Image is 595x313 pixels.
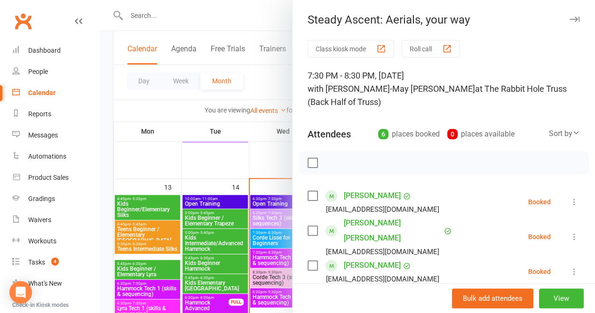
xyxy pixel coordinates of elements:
div: 7:30 PM - 8:30 PM, [DATE] [308,69,580,109]
button: Roll call [402,40,460,57]
a: Clubworx [11,9,35,33]
a: People [12,61,99,82]
div: places available [447,128,515,141]
div: Reports [28,110,51,118]
a: Automations [12,146,99,167]
div: People [28,68,48,75]
div: Workouts [28,237,56,245]
div: Calendar [28,89,56,96]
a: Workouts [12,231,99,252]
a: Gradings [12,188,99,209]
div: Booked [528,199,551,205]
div: Dashboard [28,47,61,54]
div: 0 [447,129,458,139]
a: [PERSON_NAME] [PERSON_NAME] [344,216,442,246]
a: Messages [12,125,99,146]
a: Reports [12,104,99,125]
div: Attendees [308,128,351,141]
a: Waivers [12,209,99,231]
div: Gradings [28,195,55,202]
div: Open Intercom Messenger [9,281,32,304]
span: 4 [51,257,59,265]
div: Steady Ascent: Aerials, your way [293,13,595,26]
div: Automations [28,152,66,160]
a: What's New [12,273,99,294]
a: Tasks 4 [12,252,99,273]
div: Messages [28,131,58,139]
div: 6 [378,129,389,139]
a: Calendar [12,82,99,104]
button: Bulk add attendees [452,289,533,308]
div: Booked [528,233,551,240]
a: [PERSON_NAME] [344,188,401,203]
div: Waivers [28,216,51,224]
div: [EMAIL_ADDRESS][DOMAIN_NAME] [326,246,439,258]
div: What's New [28,280,62,287]
button: View [539,289,584,308]
div: Tasks [28,258,45,266]
span: with [PERSON_NAME]-May [PERSON_NAME] [308,84,475,94]
div: Booked [528,268,551,275]
div: [EMAIL_ADDRESS][DOMAIN_NAME] [326,203,439,216]
a: [PERSON_NAME] [344,258,401,273]
a: Product Sales [12,167,99,188]
div: places booked [378,128,440,141]
a: Dashboard [12,40,99,61]
button: Class kiosk mode [308,40,394,57]
div: [EMAIL_ADDRESS][DOMAIN_NAME] [326,273,439,285]
div: Product Sales [28,174,69,181]
div: Sort by [549,128,580,140]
